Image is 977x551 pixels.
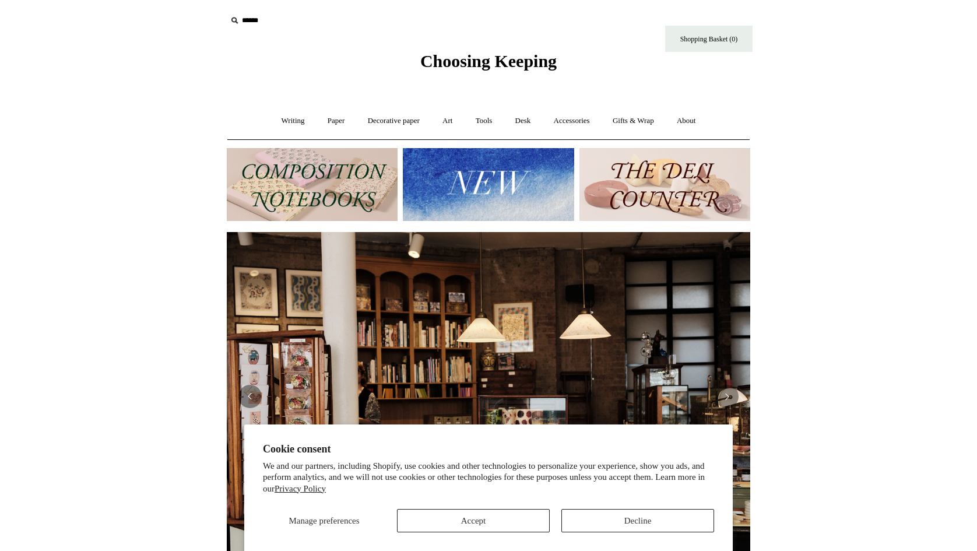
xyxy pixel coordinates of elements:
[602,106,665,136] a: Gifts & Wrap
[420,51,557,71] span: Choosing Keeping
[238,385,262,408] button: Previous
[227,148,398,221] img: 202302 Composition ledgers.jpg__PID:69722ee6-fa44-49dd-a067-31375e5d54ec
[420,61,557,69] a: Choosing Keeping
[263,443,714,455] h2: Cookie consent
[579,148,750,221] img: The Deli Counter
[505,106,542,136] a: Desk
[397,509,550,532] button: Accept
[665,26,753,52] a: Shopping Basket (0)
[403,148,574,221] img: New.jpg__PID:f73bdf93-380a-4a35-bcfe-7823039498e1
[465,106,503,136] a: Tools
[263,509,385,532] button: Manage preferences
[275,484,326,493] a: Privacy Policy
[561,509,714,532] button: Decline
[543,106,600,136] a: Accessories
[317,106,356,136] a: Paper
[666,106,707,136] a: About
[432,106,463,136] a: Art
[263,461,714,495] p: We and our partners, including Shopify, use cookies and other technologies to personalize your ex...
[289,516,359,525] span: Manage preferences
[715,385,739,408] button: Next
[357,106,430,136] a: Decorative paper
[271,106,315,136] a: Writing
